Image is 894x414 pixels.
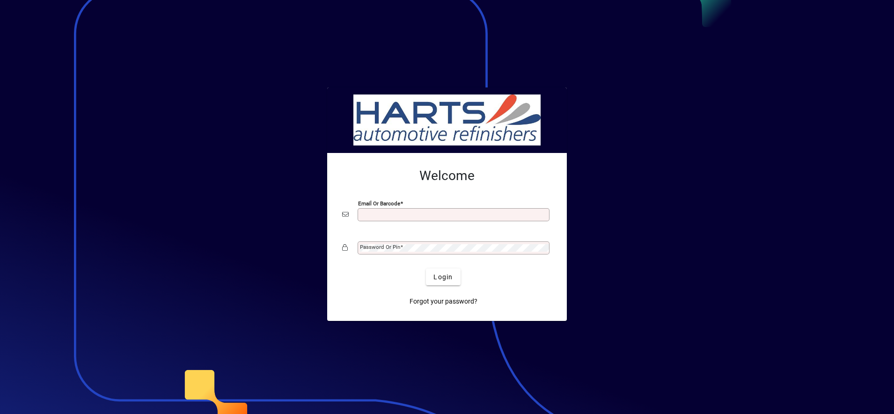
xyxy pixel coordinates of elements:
[342,168,552,184] h2: Welcome
[406,293,481,310] a: Forgot your password?
[410,297,477,306] span: Forgot your password?
[433,272,453,282] span: Login
[358,200,400,207] mat-label: Email or Barcode
[426,269,460,285] button: Login
[360,244,400,250] mat-label: Password or Pin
